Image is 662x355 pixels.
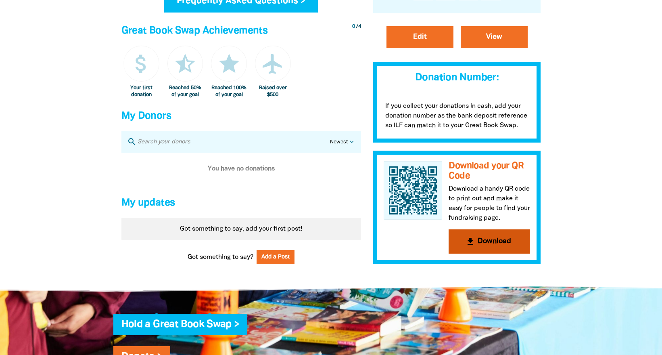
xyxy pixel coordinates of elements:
button: Add a Post [257,250,294,264]
a: Edit [386,26,453,48]
div: / 4 [352,23,361,31]
div: You have no donations [121,153,361,185]
h3: Download your QR Code [449,161,530,181]
p: If you collect your donations in cash, add your donation number as the bank deposit reference so ... [373,93,541,143]
div: Your first donation [123,85,159,98]
div: Reached 100% of your goal [211,85,247,98]
div: Reached 50% of your goal [167,85,203,98]
div: Paginated content [121,153,361,185]
a: View [461,26,528,48]
div: Raised over $500 [255,85,291,98]
div: Paginated content [121,218,361,240]
span: My Donors [121,111,171,121]
input: Search your donors [137,137,330,147]
i: star_half [173,52,197,76]
h4: Great Book Swap Achievements [121,23,361,39]
span: Got something to say? [188,252,253,262]
i: search [127,137,137,147]
div: Got something to say, add your first post! [121,218,361,240]
i: attach_money [129,52,153,76]
i: star [217,52,241,76]
span: Donation Number: [415,73,499,82]
button: get_appDownload [449,229,530,254]
span: My updates [121,198,175,208]
a: Hold a Great Book Swap > [121,320,239,329]
span: 0 [352,24,355,29]
i: get_app [466,237,475,246]
i: airplanemode_active [261,52,285,76]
